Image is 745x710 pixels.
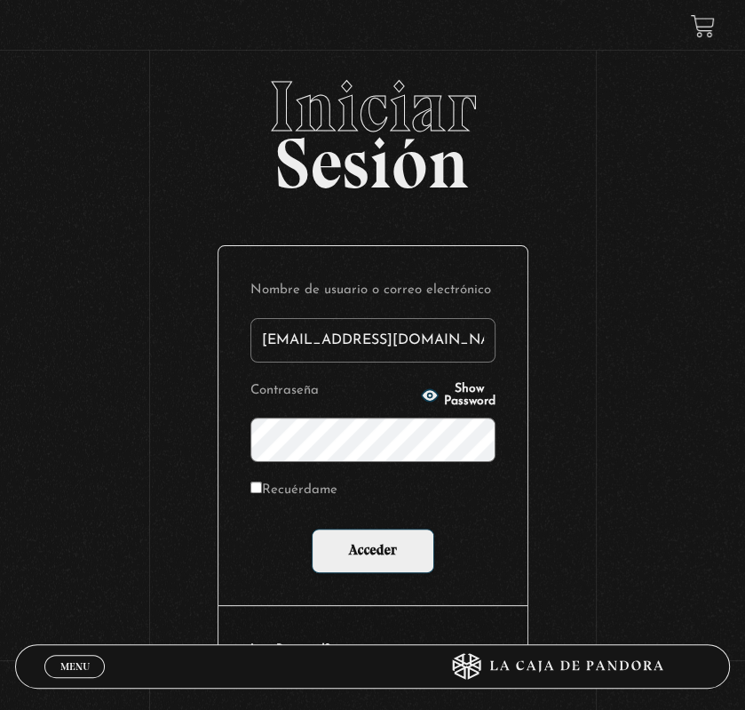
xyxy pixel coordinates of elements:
[250,478,337,504] label: Recuérdame
[250,379,416,404] label: Contraseña
[691,14,715,38] a: View your shopping cart
[60,661,90,672] span: Menu
[54,676,96,689] span: Cerrar
[250,643,330,655] a: Lost Password?
[250,482,262,493] input: Recuérdame
[15,71,730,185] h2: Sesión
[250,278,495,304] label: Nombre de usuario o correo electrónico
[15,71,730,142] span: Iniciar
[312,529,434,573] input: Acceder
[421,383,495,408] button: Show Password
[444,383,495,408] span: Show Password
